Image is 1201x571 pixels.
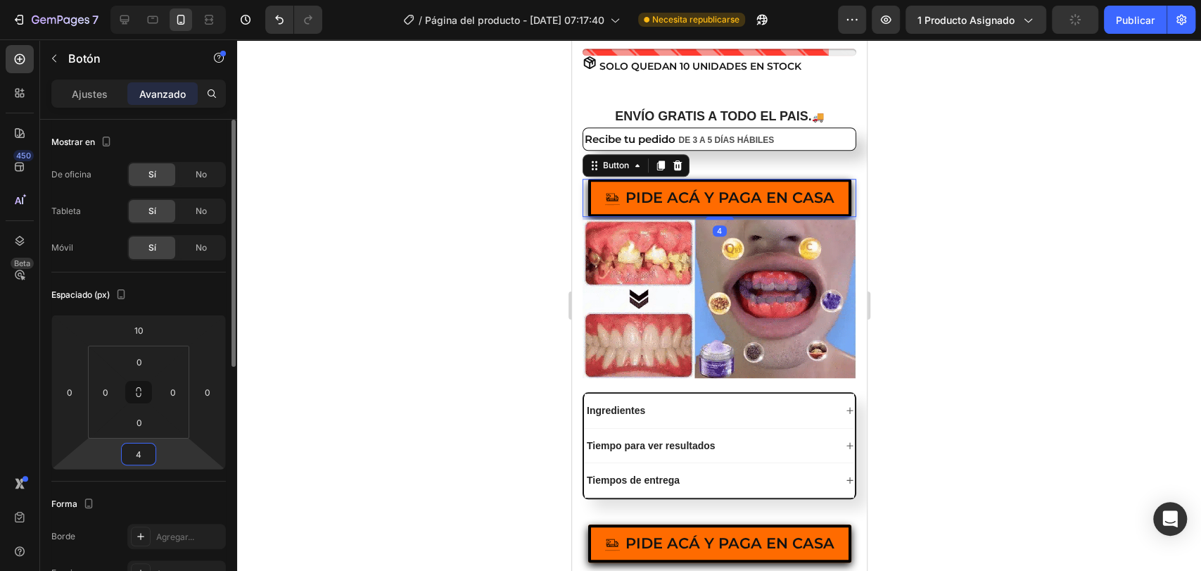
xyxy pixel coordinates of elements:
[148,242,156,253] font: Sí
[16,151,31,161] font: 450
[163,382,184,403] input: 0 píxeles
[572,39,867,571] iframe: Área de diseño
[125,320,153,341] input: 10
[51,498,77,509] font: Forma
[1104,6,1167,34] button: Publicar
[125,444,153,465] input: 40
[51,531,75,541] font: Borde
[196,169,207,180] font: No
[68,50,188,67] p: Botón
[265,6,322,34] div: Deshacer/Rehacer
[51,289,110,300] font: Espaciado (px)
[425,14,604,26] font: Página del producto - [DATE] 07:17:40
[51,242,73,253] font: Móvil
[1153,502,1187,536] div: Abrir Intercom Messenger
[148,169,156,180] font: Sí
[125,351,153,372] input: 0px
[419,14,422,26] font: /
[1116,14,1155,26] font: Publicar
[51,169,91,180] font: De oficina
[139,88,186,100] font: Avanzado
[6,6,105,34] button: 7
[652,14,739,25] font: Necesita republicarse
[72,88,108,100] font: Ajustes
[905,6,1046,34] button: 1 producto asignado
[68,51,101,65] font: Botón
[95,382,116,403] input: 0 píxeles
[51,206,81,216] font: Tableta
[196,206,207,216] font: No
[917,14,1015,26] font: 1 producto asignado
[197,382,218,403] input: 0
[125,412,153,433] input: 0px
[51,137,95,147] font: Mostrar en
[92,13,99,27] font: 7
[196,242,207,253] font: No
[148,206,156,216] font: Sí
[59,382,80,403] input: 0
[14,258,30,268] font: Beta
